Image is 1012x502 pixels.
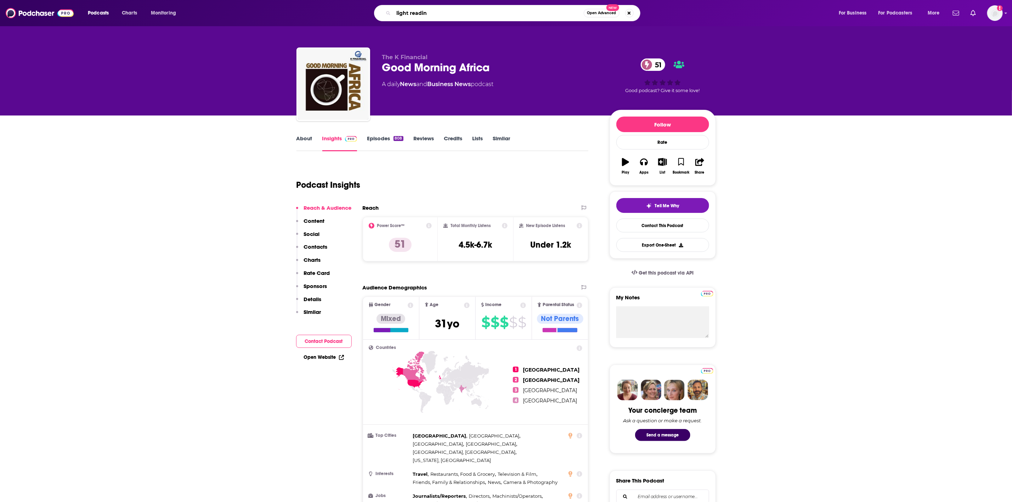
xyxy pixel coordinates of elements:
a: Pro website [701,290,713,297]
h2: Power Score™ [377,223,405,228]
span: , [498,470,537,478]
button: tell me why sparkleTell Me Why [616,198,709,213]
span: The K Financial [382,54,428,61]
span: [US_STATE], [GEOGRAPHIC_DATA] [413,457,491,463]
span: Logged in as headlandconsultancy [987,5,1003,21]
p: Social [304,231,320,237]
span: Open Advanced [587,11,616,15]
p: Charts [304,256,321,263]
button: Charts [296,256,321,270]
img: tell me why sparkle [646,203,652,209]
button: Contact Podcast [296,335,352,348]
a: About [296,135,312,151]
span: , [413,492,467,500]
span: $ [500,317,508,328]
div: Mixed [377,314,405,324]
div: Ask a question or make a request. [623,418,702,423]
button: Social [296,231,320,244]
span: More [928,8,940,18]
img: User Profile [987,5,1003,21]
span: Income [485,303,502,307]
button: Open AdvancedNew [584,9,620,17]
span: Good podcast? Give it some love! [626,88,700,93]
span: Machinists/Operators [492,493,542,499]
h2: Reach [363,204,379,211]
button: Share [690,153,709,179]
span: Gender [375,303,391,307]
p: 51 [389,238,412,252]
button: Details [296,296,322,309]
button: open menu [83,7,118,19]
span: , [469,492,491,500]
img: Jules Profile [664,380,685,400]
h1: Podcast Insights [296,180,361,190]
h3: 4.5k-6.7k [459,239,492,250]
h3: Under 1.2k [531,239,571,250]
a: Contact This Podcast [616,219,709,232]
span: Age [430,303,439,307]
span: Directors [469,493,490,499]
h2: New Episode Listens [526,223,565,228]
span: 4 [513,397,519,403]
span: New [606,4,619,11]
a: Episodes808 [367,135,403,151]
a: Credits [444,135,462,151]
div: List [660,170,666,175]
span: , [488,478,502,486]
span: , [413,470,429,478]
a: InsightsPodchaser Pro [322,135,357,151]
span: [GEOGRAPHIC_DATA] [523,367,580,373]
span: $ [491,317,499,328]
button: Send a message [635,429,690,441]
span: [GEOGRAPHIC_DATA] [523,377,580,383]
div: A daily podcast [382,80,494,89]
span: [GEOGRAPHIC_DATA] [413,441,463,447]
span: [GEOGRAPHIC_DATA] [523,397,577,404]
p: Similar [304,309,321,315]
span: [GEOGRAPHIC_DATA], [GEOGRAPHIC_DATA] [413,449,516,455]
button: Similar [296,309,321,322]
div: Not Parents [537,314,583,324]
span: Podcasts [88,8,109,18]
img: Podchaser Pro [345,136,357,142]
span: For Business [839,8,867,18]
span: , [492,492,543,500]
span: Restaurants, Food & Grocery [430,471,495,477]
h2: Total Monthly Listens [451,223,491,228]
span: Countries [376,345,396,350]
img: Jon Profile [688,380,708,400]
label: My Notes [616,294,709,306]
p: Sponsors [304,283,327,289]
span: 3 [513,387,519,393]
div: Search podcasts, credits, & more... [381,5,647,21]
input: Search podcasts, credits, & more... [394,7,584,19]
span: Monitoring [151,8,176,18]
button: Bookmark [672,153,690,179]
span: News [488,479,501,485]
span: [GEOGRAPHIC_DATA] [523,387,577,394]
span: 31 yo [435,317,459,331]
img: Good Morning Africa [298,49,369,120]
a: Podchaser - Follow, Share and Rate Podcasts [6,6,74,20]
span: $ [518,317,526,328]
div: Play [622,170,629,175]
button: Export One-Sheet [616,238,709,252]
button: Rate Card [296,270,330,283]
span: Get this podcast via API [639,270,694,276]
span: , [413,478,486,486]
div: Share [695,170,705,175]
button: Content [296,218,325,231]
span: $ [481,317,490,328]
button: open menu [834,7,876,19]
span: Tell Me Why [655,203,679,209]
button: Sponsors [296,283,327,296]
span: , [413,448,517,456]
button: open menu [874,7,923,19]
div: 808 [394,136,403,141]
img: Podchaser Pro [701,368,713,374]
div: Apps [639,170,649,175]
a: Charts [117,7,141,19]
button: open menu [923,7,949,19]
span: Parental Status [543,303,574,307]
